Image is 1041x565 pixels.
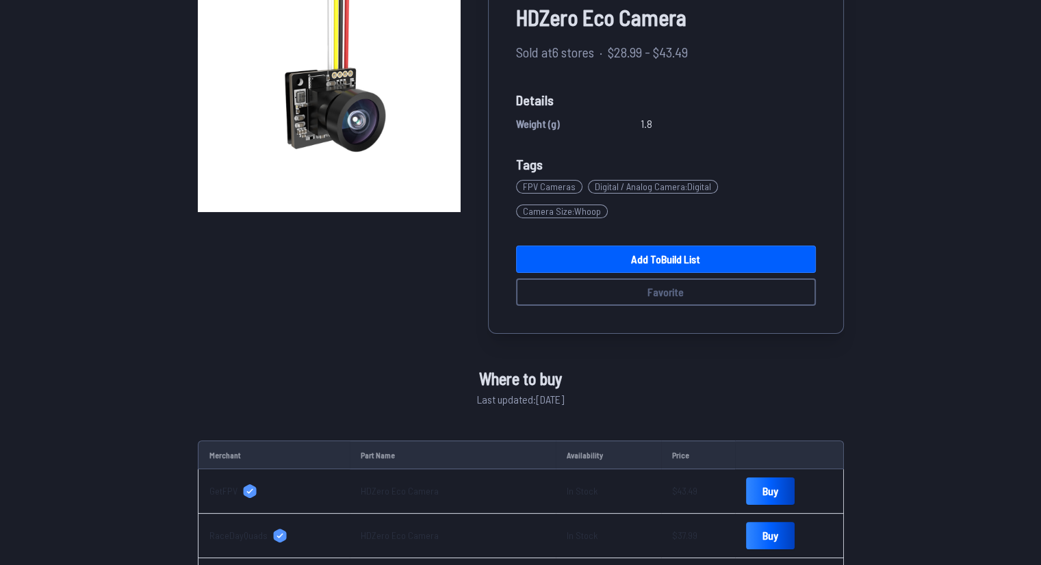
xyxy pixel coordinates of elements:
span: Weight (g) [516,116,560,132]
a: Buy [746,477,795,505]
span: Sold at 6 stores [516,42,594,62]
span: HDZero Eco Camera [516,1,816,34]
span: · [600,42,602,62]
span: Camera Size : Whoop [516,205,608,218]
td: In Stock [556,514,661,558]
a: HDZero Eco Camera [361,529,439,541]
td: Merchant [198,441,350,469]
span: Details [516,90,816,110]
td: Part Name [350,441,555,469]
a: HDZero Eco Camera [361,485,439,497]
button: Favorite [516,278,816,306]
span: Tags [516,156,543,172]
td: Availability [556,441,661,469]
a: Digital / Analog Camera:Digital [588,174,723,199]
td: In Stock [556,469,661,514]
span: FPV Cameras [516,180,582,194]
span: GetFPV [209,484,237,498]
td: $43.49 [661,469,735,514]
span: Last updated: [DATE] [477,391,564,408]
span: Where to buy [479,367,562,391]
a: RaceDayQuads [209,529,339,542]
span: $28.99 - $43.49 [608,42,688,62]
a: Buy [746,522,795,549]
a: Camera Size:Whoop [516,199,613,224]
span: RaceDayQuads [209,529,268,542]
a: Add toBuild List [516,246,816,273]
span: Digital / Analog Camera : Digital [588,180,718,194]
a: FPV Cameras [516,174,588,199]
a: GetFPV [209,484,339,498]
td: $37.99 [661,514,735,558]
td: Price [661,441,735,469]
span: 1.8 [641,116,652,132]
